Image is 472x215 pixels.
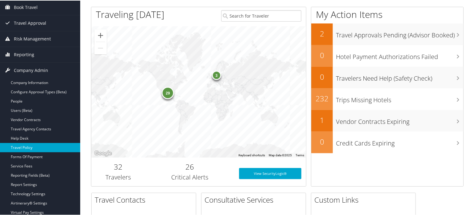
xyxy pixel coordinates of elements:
input: Search for Traveler [221,10,301,21]
h2: 232 [311,93,333,103]
h2: Travel Contacts [95,194,196,204]
button: Keyboard shortcuts [238,153,265,157]
a: Open this area in Google Maps (opens a new window) [93,149,113,157]
div: 3 [212,70,221,79]
h1: Traveling [DATE] [96,7,164,20]
h2: Consultative Services [205,194,306,204]
h3: Trips Missing Hotels [336,92,463,104]
button: Zoom out [94,41,107,54]
h3: Vendor Contracts Expiring [336,114,463,125]
h3: Credit Cards Expiring [336,135,463,147]
h2: 32 [96,161,140,171]
span: Map data ©2025 [269,153,292,156]
h2: 2 [311,28,333,38]
h3: Travel Approvals Pending (Advisor Booked) [336,27,463,39]
h2: Custom Links [314,194,416,204]
a: 0Credit Cards Expiring [311,131,463,153]
h2: 0 [311,136,333,146]
h1: My Action Items [311,7,463,20]
div: 29 [162,86,174,99]
a: Terms (opens in new tab) [296,153,304,156]
h3: Hotel Payment Authorizations Failed [336,49,463,61]
a: 0Travelers Need Help (Safety Check) [311,66,463,88]
a: 232Trips Missing Hotels [311,88,463,109]
h2: 26 [150,161,230,171]
h3: Travelers [96,172,140,181]
img: Google [93,149,113,157]
h2: 0 [311,71,333,82]
h3: Critical Alerts [150,172,230,181]
h3: Travelers Need Help (Safety Check) [336,70,463,82]
span: Risk Management [14,31,51,46]
a: 1Vendor Contracts Expiring [311,109,463,131]
span: Company Admin [14,62,48,78]
h2: 1 [311,114,333,125]
span: Reporting [14,46,34,62]
h2: 0 [311,49,333,60]
a: 2Travel Approvals Pending (Advisor Booked) [311,23,463,44]
span: Travel Approval [14,15,46,30]
a: View SecurityLogic® [239,167,301,179]
a: 0Hotel Payment Authorizations Failed [311,44,463,66]
button: Zoom in [94,29,107,41]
